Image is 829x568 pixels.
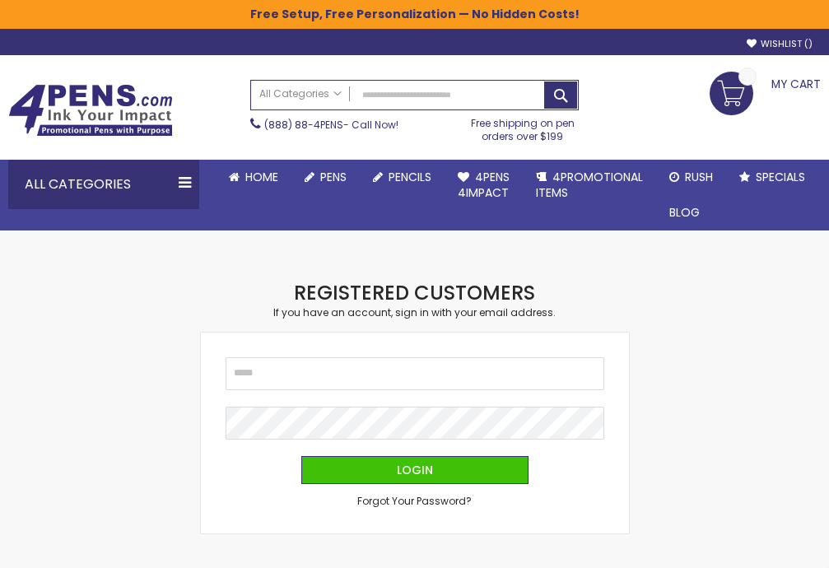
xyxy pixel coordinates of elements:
[291,160,360,195] a: Pens
[264,118,343,132] a: (888) 88-4PENS
[357,494,472,508] span: Forgot Your Password?
[536,169,643,201] span: 4PROMOTIONAL ITEMS
[756,169,805,185] span: Specials
[685,169,713,185] span: Rush
[360,160,445,195] a: Pencils
[466,110,579,143] div: Free shipping on pen orders over $199
[201,306,629,319] div: If you have an account, sign in with your email address.
[294,279,535,306] strong: Registered Customers
[523,160,656,211] a: 4PROMOTIONALITEMS
[259,87,342,100] span: All Categories
[357,495,472,508] a: Forgot Your Password?
[458,169,510,201] span: 4Pens 4impact
[669,204,700,221] span: Blog
[245,169,278,185] span: Home
[397,462,433,478] span: Login
[216,160,291,195] a: Home
[320,169,347,185] span: Pens
[656,195,713,230] a: Blog
[445,160,523,211] a: 4Pens4impact
[747,38,813,50] a: Wishlist
[8,160,199,209] div: All Categories
[251,81,350,108] a: All Categories
[301,456,529,485] button: Login
[8,84,173,137] img: 4Pens Custom Pens and Promotional Products
[264,118,398,132] span: - Call Now!
[726,160,818,195] a: Specials
[656,160,726,195] a: Rush
[389,169,431,185] span: Pencils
